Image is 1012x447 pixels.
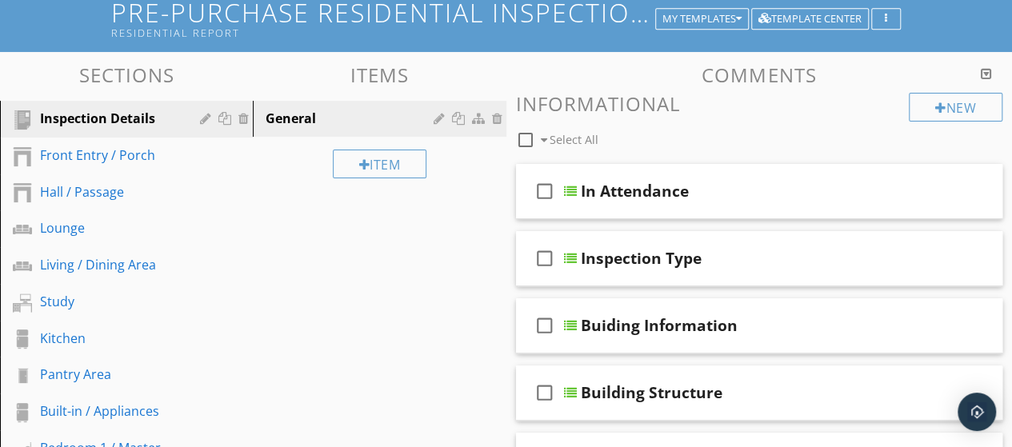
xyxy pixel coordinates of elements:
div: Building Structure [581,383,722,402]
div: Item [333,150,427,178]
div: Hall / Passage [40,182,177,202]
div: Front Entry / Porch [40,146,177,165]
h3: Informational [516,93,1003,114]
i: check_box_outline_blank [532,373,558,412]
div: General [266,109,438,128]
a: Template Center [751,10,869,25]
div: In Attendance [581,182,689,201]
div: Open Intercom Messenger [958,393,996,431]
i: check_box_outline_blank [532,306,558,345]
button: Template Center [751,8,869,30]
div: Pantry Area [40,365,177,384]
div: Template Center [758,14,862,25]
div: Residential Report [111,26,660,39]
span: Select All [550,132,598,147]
div: My Templates [662,14,742,25]
i: check_box_outline_blank [532,239,558,277]
div: Inspection Type [581,249,702,268]
h3: Items [253,64,506,86]
div: New [909,93,1002,122]
div: Inspection Details [40,109,177,128]
div: Living / Dining Area [40,255,177,274]
div: Buiding Information [581,316,738,335]
i: check_box_outline_blank [532,172,558,210]
h3: Comments [516,64,1003,86]
div: Kitchen [40,329,177,348]
div: Study [40,292,177,311]
div: Lounge [40,218,177,237]
button: My Templates [655,8,749,30]
div: Built-in / Appliances [40,401,177,421]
